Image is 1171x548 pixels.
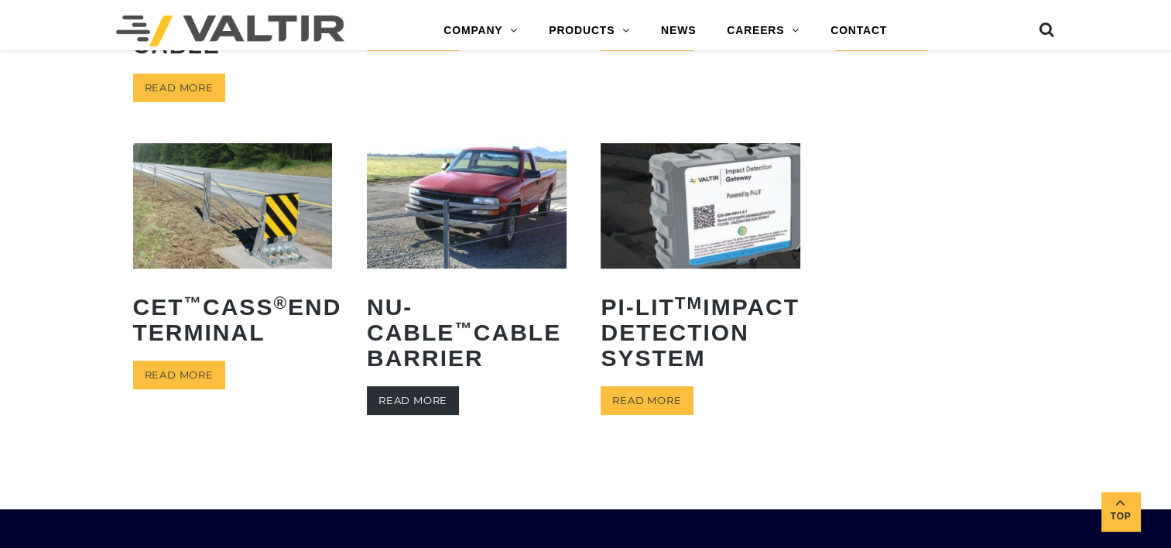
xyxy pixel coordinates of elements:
a: CET™CASS®End Terminal [133,143,333,356]
img: Valtir [116,15,344,46]
a: CAREERS [711,15,815,46]
a: NEWS [645,15,711,46]
h2: PI-LIT Impact Detection System [601,283,800,382]
a: COMPANY [428,15,533,46]
h2: NU-CABLE Cable Barrier [367,283,567,382]
sup: ® [273,293,288,313]
a: Top [1101,492,1140,531]
a: Read more about “NU-CABLE™ Cable Barrier” [367,386,459,415]
span: Top [1101,508,1140,526]
sup: ™ [184,293,204,313]
a: Read more about “PI-LITTM Impact Detection System” [601,386,693,415]
a: PI-LITTMImpact Detection System [601,143,800,382]
a: CONTACT [815,15,902,46]
a: NU-CABLE™Cable Barrier [367,143,567,382]
a: Read more about “CASS® C-Channel Cable” [133,74,225,102]
sup: ™ [454,319,474,338]
a: Read more about “CET™ CASS® End Terminal” [133,361,225,389]
sup: TM [675,293,704,313]
a: PRODUCTS [533,15,645,46]
h2: CET CASS End Terminal [133,283,333,357]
